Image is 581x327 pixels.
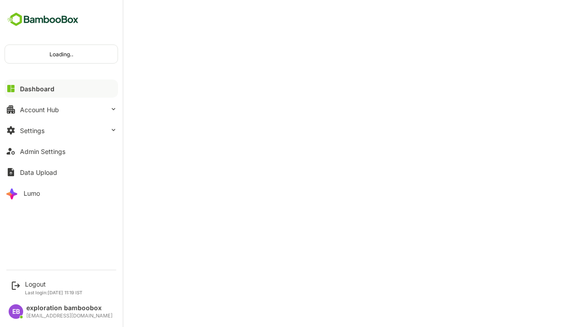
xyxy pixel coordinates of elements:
[25,290,83,295] p: Last login: [DATE] 11:19 IST
[24,189,40,197] div: Lumo
[26,304,113,312] div: exploration bamboobox
[5,79,118,98] button: Dashboard
[9,304,23,319] div: EB
[5,184,118,202] button: Lumo
[5,100,118,119] button: Account Hub
[20,148,65,155] div: Admin Settings
[5,45,118,63] div: Loading..
[25,280,83,288] div: Logout
[20,106,59,114] div: Account Hub
[5,142,118,160] button: Admin Settings
[5,163,118,181] button: Data Upload
[20,127,44,134] div: Settings
[5,11,81,28] img: BambooboxFullLogoMark.5f36c76dfaba33ec1ec1367b70bb1252.svg
[20,168,57,176] div: Data Upload
[26,313,113,319] div: [EMAIL_ADDRESS][DOMAIN_NAME]
[5,121,118,139] button: Settings
[20,85,54,93] div: Dashboard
